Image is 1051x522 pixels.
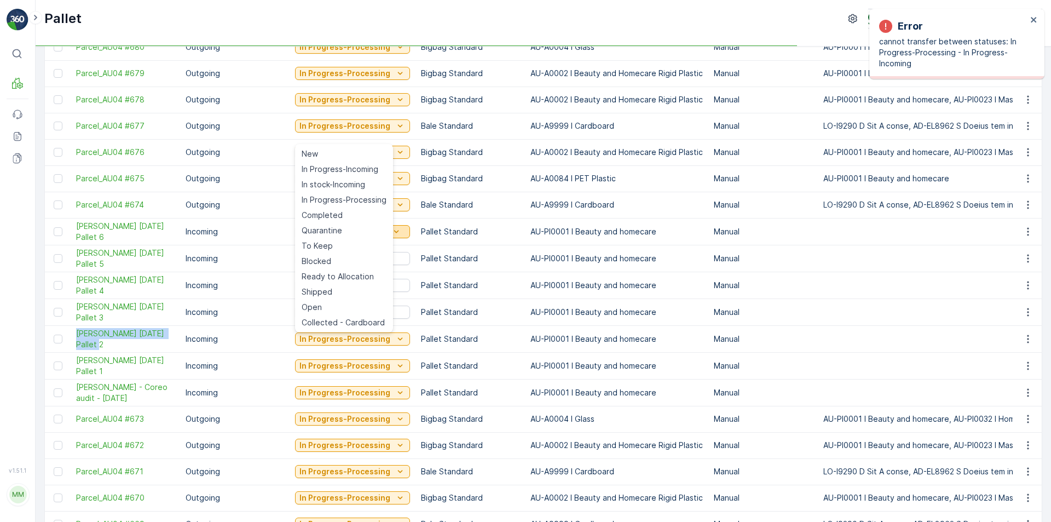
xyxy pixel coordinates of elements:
p: Bigbag Standard [421,173,519,184]
span: [PERSON_NAME] [DATE] Pallet 4 [76,274,175,296]
a: Parcel_AU04 #675 [76,173,175,184]
button: MM [7,476,28,513]
ul: In Progress-Processing [295,144,393,332]
p: In Progress-Processing [299,440,390,451]
p: Manual [714,253,812,264]
p: Incoming [186,387,284,398]
p: Pallet Standard [421,253,519,264]
p: Manual [714,492,812,503]
p: AU-A0002 I Beauty and Homecare Rigid Plastic [530,440,703,451]
p: Incoming [186,307,284,318]
a: FD Mecca 01/10/2025 Pallet 4 [76,274,175,296]
span: In Progress-Processing [302,194,386,205]
p: Incoming [186,360,284,371]
a: Parcel_AU04 #678 [76,94,175,105]
p: Bale Standard [421,199,519,210]
span: [PERSON_NAME] [DATE] Pallet 3 [76,301,175,323]
p: Incoming [186,226,284,237]
p: Pallet [44,10,82,27]
p: Manual [714,226,812,237]
p: In Progress-Processing [299,121,390,131]
p: Manual [714,466,812,477]
p: AU-A0002 I Beauty and Homecare Rigid Plastic [530,147,703,158]
span: Blocked [302,256,331,267]
p: In Progress-Processing [299,360,390,371]
p: Manual [714,199,812,210]
button: In Progress-Processing [295,119,410,133]
div: Toggle Row Selected [54,281,62,290]
p: Manual [714,42,812,53]
p: Bigbag Standard [421,440,519,451]
p: Manual [714,334,812,345]
a: Parcel_AU04 #670 [76,492,175,503]
p: Pallet Standard [421,360,519,371]
p: Incoming [186,334,284,345]
button: In Progress-Processing [295,439,410,452]
p: Manual [714,94,812,105]
p: Pallet Standard [421,280,519,291]
p: In Progress-Processing [299,414,390,425]
p: AU-PI0001 I Beauty and homecare [530,253,703,264]
img: logo [7,9,28,31]
div: Toggle Row Selected [54,335,62,343]
p: AU-PI0001 I Beauty and homecare [530,360,703,371]
p: Bigbag Standard [421,68,519,79]
p: Pallet Standard [421,307,519,318]
p: Incoming [186,280,284,291]
span: To Keep [302,240,333,251]
p: Manual [714,307,812,318]
span: Collected - Cardboard [302,317,385,328]
button: In Progress-Processing [295,93,410,106]
button: In Progress-Processing [295,491,410,504]
div: Toggle Row Selected [54,227,62,236]
button: In Progress-Processing [295,412,410,426]
div: Toggle Row Selected [54,254,62,263]
p: Bigbag Standard [421,492,519,503]
span: [PERSON_NAME] - Coreo audit - [DATE] [76,382,175,404]
span: Shipped [302,286,332,297]
span: Completed [302,210,343,221]
p: AU-A0002 I Beauty and Homecare Rigid Plastic [530,94,703,105]
span: Quarantine [302,225,342,236]
p: Manual [714,414,812,425]
a: FD Mecca 01/10/2025 Pallet 2 [76,328,175,350]
a: Parcel_AU04 #676 [76,147,175,158]
p: Outgoing [186,414,284,425]
p: Pallet Standard [421,387,519,398]
p: Outgoing [186,199,284,210]
p: In Progress-Processing [299,68,390,79]
a: Parcel_AU04 #679 [76,68,175,79]
p: Bigbag Standard [421,42,519,53]
img: terracycle_logo.png [868,13,886,25]
p: Outgoing [186,492,284,503]
button: In Progress-Processing [295,41,410,54]
p: Outgoing [186,121,284,131]
p: In Progress-Processing [299,492,390,503]
span: Parcel_AU04 #680 [76,42,175,53]
div: Toggle Row Selected [54,122,62,130]
div: Toggle Row Selected [54,494,62,502]
p: AU-A0002 I Beauty and Homecare Rigid Plastic [530,68,703,79]
p: Manual [714,68,812,79]
button: In Progress-Processing [295,359,410,372]
div: Toggle Row Selected [54,308,62,317]
div: Toggle Row Selected [54,148,62,157]
p: In Progress-Processing [299,387,390,398]
p: Manual [714,387,812,398]
button: In Progress-Processing [295,67,410,80]
div: Toggle Row Selected [54,362,62,370]
p: Error [898,19,923,34]
p: Outgoing [186,440,284,451]
p: In Progress-Processing [299,334,390,345]
p: In Progress-Processing [299,42,390,53]
p: Outgoing [186,466,284,477]
div: Toggle Row Selected [54,43,62,51]
p: Manual [714,173,812,184]
a: Parcel_AU04 #677 [76,121,175,131]
div: Toggle Row Selected [54,95,62,104]
p: In Progress-Processing [299,94,390,105]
